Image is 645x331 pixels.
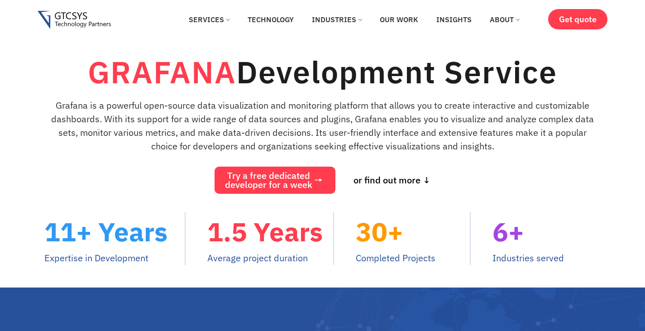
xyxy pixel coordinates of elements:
p: Completed Projects [356,251,470,265]
p: Average project duration [207,251,333,265]
span: Try a free dedicated developer for a week [225,171,312,189]
a: Get quote [548,9,607,29]
a: Services [182,10,236,29]
p: Industries served [492,251,607,265]
span: or find out more ↓ [354,176,430,185]
img: GRAFANA Development Service Gtcsys logo [38,11,111,29]
span: 6+ [492,215,524,249]
span: Get quote [559,14,597,24]
a: Our Work [373,10,425,29]
span: 30+ [356,215,403,249]
a: Technology [241,10,301,29]
h1: Development Service [88,54,557,90]
div: Grafana is a powerful open-source data visualization and monitoring platform that allows you to c... [51,99,594,158]
span: GRAFANA [88,52,236,92]
a: About [483,10,526,29]
a: or find out more ↓ [344,167,440,194]
a: Insights [430,10,478,29]
p: Expertise in Development [44,251,185,265]
span: 1.5 Years [207,215,323,249]
a: Try a free dedicateddeveloper for a week [215,167,335,194]
span: 11+ Years [44,215,167,249]
a: Industries [305,10,368,29]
